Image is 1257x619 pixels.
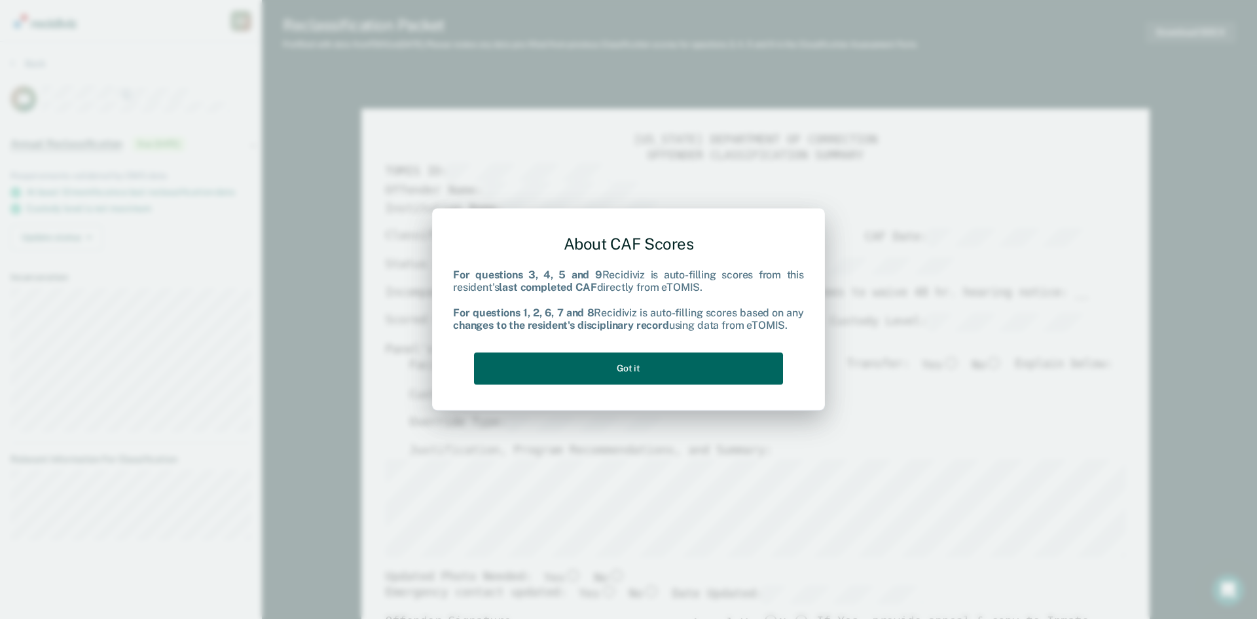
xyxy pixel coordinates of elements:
[453,319,669,331] b: changes to the resident's disciplinary record
[453,269,602,282] b: For questions 3, 4, 5 and 9
[474,352,783,385] button: Got it
[453,224,804,264] div: About CAF Scores
[453,269,804,332] div: Recidiviz is auto-filling scores from this resident's directly from eTOMIS. Recidiviz is auto-fil...
[499,282,596,294] b: last completed CAF
[453,307,594,319] b: For questions 1, 2, 6, 7 and 8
